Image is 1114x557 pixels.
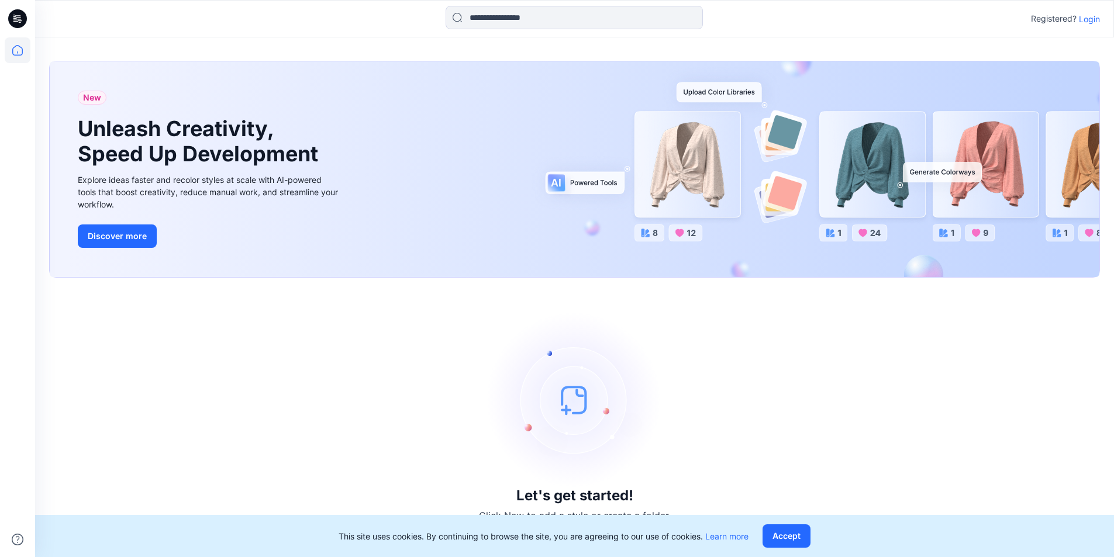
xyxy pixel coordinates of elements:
p: Registered? [1031,12,1077,26]
div: Explore ideas faster and recolor styles at scale with AI-powered tools that boost creativity, red... [78,174,341,210]
h3: Let's get started! [516,487,633,504]
p: Click New to add a style or create a folder. [479,508,671,523]
button: Discover more [78,224,157,248]
p: This site uses cookies. By continuing to browse the site, you are agreeing to our use of cookies. [339,530,749,542]
h1: Unleash Creativity, Speed Up Development [78,116,323,167]
a: Learn more [705,531,749,541]
p: Login [1079,13,1100,25]
a: Discover more [78,224,341,248]
span: New [83,91,101,105]
img: empty-state-image.svg [487,312,663,487]
button: Accept [763,524,811,548]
